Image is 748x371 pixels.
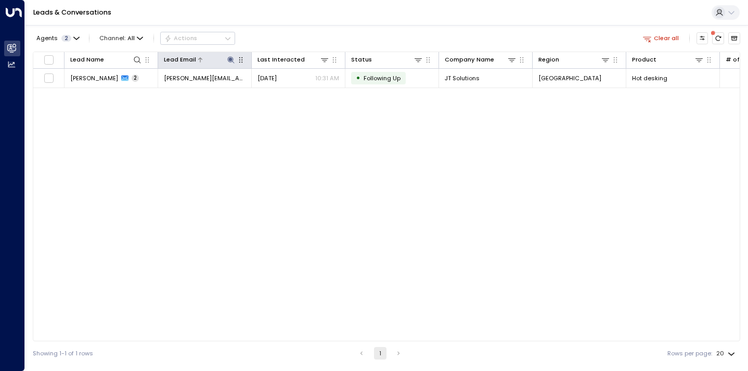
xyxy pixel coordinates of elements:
span: All [127,35,135,42]
button: page 1 [374,347,386,360]
span: Sep 12, 2025 [257,74,277,82]
div: Product [632,55,656,65]
span: Channel: [96,32,147,44]
span: 2 [61,35,71,42]
div: Lead Name [70,55,142,65]
div: Product [632,55,704,65]
div: Showing 1-1 of 1 rows [33,349,93,358]
div: Status [351,55,423,65]
div: Last Interacted [257,55,305,65]
span: Hot desking [632,74,667,82]
span: There are new threads available. Refresh the grid to view the latest updates. [712,32,724,44]
span: james_hct@hotmail.com [164,74,246,82]
div: Company Name [445,55,517,65]
button: Archived Leads [728,32,740,44]
div: Region [538,55,559,65]
span: 2 [132,75,139,82]
span: Following Up [364,74,401,82]
button: Clear all [639,32,682,44]
span: JT Solutions [445,74,480,82]
div: Actions [164,34,197,42]
div: Last Interacted [257,55,329,65]
div: Lead Email [164,55,236,65]
div: Status [351,55,372,65]
nav: pagination navigation [355,347,405,360]
div: Lead Name [70,55,104,65]
button: Customize [697,32,708,44]
div: Region [538,55,610,65]
div: Lead Email [164,55,196,65]
a: Leads & Conversations [33,8,111,17]
span: Agents [36,35,58,41]
button: Actions [160,32,235,44]
span: London [538,74,601,82]
button: Channel:All [96,32,147,44]
span: Toggle select all [44,55,54,65]
div: • [356,71,360,85]
div: 20 [716,347,737,360]
span: James Tan [70,74,118,82]
span: Toggle select row [44,73,54,83]
label: Rows per page: [667,349,712,358]
div: Company Name [445,55,494,65]
p: 10:31 AM [315,74,339,82]
div: Button group with a nested menu [160,32,235,44]
button: Agents2 [33,32,82,44]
